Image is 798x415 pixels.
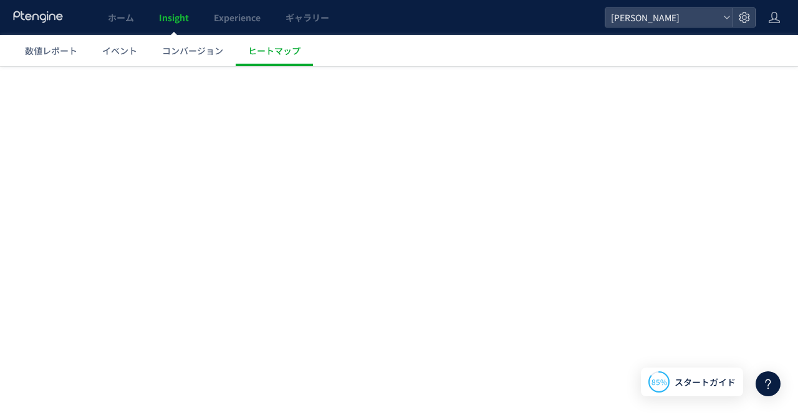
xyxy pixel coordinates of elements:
span: スタートガイド [675,376,736,389]
span: ホーム [108,11,134,24]
span: [PERSON_NAME] [607,8,718,27]
span: 数値レポート [25,44,77,57]
span: イベント [102,44,137,57]
span: Insight [159,11,189,24]
span: ギャラリー [286,11,329,24]
span: 85% [651,376,667,387]
span: コンバージョン [162,44,223,57]
span: ヒートマップ [248,44,300,57]
span: Experience [214,11,261,24]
